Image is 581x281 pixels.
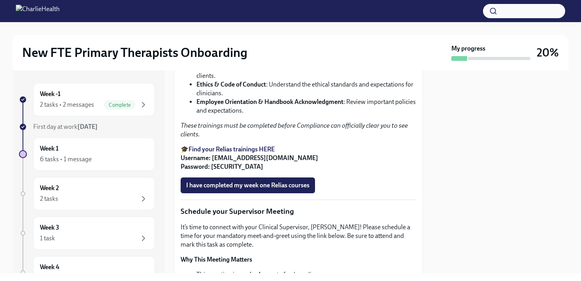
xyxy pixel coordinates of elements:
li: : Understand the ethical standards and expectations for clinicians. [196,80,416,98]
strong: required [237,271,260,278]
a: First day at work[DATE] [19,123,155,131]
li: : Learn how to navigate challenging situations with clients. [196,63,416,80]
button: I have completed my week one Relias courses [181,177,315,193]
li: This meeting is as part of onboarding. [196,270,416,279]
strong: Why This Meeting Matters [181,256,252,263]
em: These trainings must be completed before Compliance can officially clear you to see clients. [181,122,408,138]
a: Week -12 tasks • 2 messagesComplete [19,83,155,116]
li: : Review important policies and expectations. [196,98,416,115]
h6: Week 3 [40,223,59,232]
strong: De-Escalation Techniques [196,63,266,71]
div: 2 tasks • 2 messages [40,100,94,109]
span: Complete [104,102,136,108]
strong: [DATE] [77,123,98,130]
h6: Week 1 [40,144,58,153]
div: 1 task [40,234,55,243]
a: Week 31 task [19,217,155,250]
span: First day at work [33,123,98,130]
strong: Ethics & Code of Conduct [196,81,266,88]
p: 🎓 [181,145,416,171]
h3: 20% [537,45,559,60]
a: Find your Relias trainings HERE [189,145,275,153]
h6: Week -1 [40,90,60,98]
h6: Week 4 [40,263,59,272]
strong: Username: [EMAIL_ADDRESS][DOMAIN_NAME] Password: [SECURITY_DATA] [181,154,318,170]
p: Schedule your Supervisor Meeting [181,206,416,217]
h6: Week 2 [40,184,59,192]
strong: My progress [451,44,485,53]
a: Week 22 tasks [19,177,155,210]
a: Week 16 tasks • 1 message [19,138,155,171]
strong: Employee Orientation & Handbook Acknowledgment [196,98,343,106]
p: It’s time to connect with your Clinical Supervisor, [PERSON_NAME]! Please schedule a time for you... [181,223,416,249]
h2: New FTE Primary Therapists Onboarding [22,45,247,60]
span: I have completed my week one Relias courses [186,181,309,189]
img: CharlieHealth [16,5,60,17]
div: 6 tasks • 1 message [40,155,92,164]
div: 2 tasks [40,194,58,203]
